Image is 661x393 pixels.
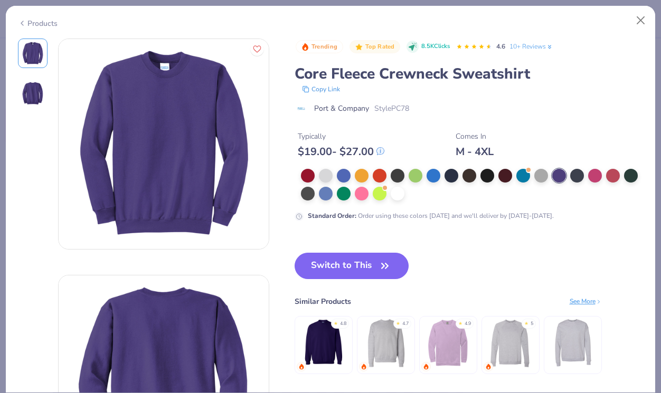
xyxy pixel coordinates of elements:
[396,320,400,324] div: ★
[296,40,343,54] button: Badge Button
[361,318,411,368] img: Hanes Unisex 7.8 Oz. Ecosmart 50/50 Crewneck Sweatshirt
[547,318,598,368] img: Bella + Canvas Unisex Drop Shoulder Fleece
[334,320,338,324] div: ★
[509,42,553,51] a: 10+ Reviews
[631,11,651,31] button: Close
[298,363,305,370] img: trending.gif
[485,318,535,368] img: Bella + Canvas Unisex Sponge Fleece Crewneck Sweatshirt
[456,39,492,55] div: 4.6 Stars
[421,42,450,51] span: 8.5K Clicks
[423,318,473,368] img: Comfort Colors Adult Crewneck Sweatshirt
[423,363,429,370] img: trending.gif
[361,363,367,370] img: trending.gif
[295,104,309,113] img: brand logo
[250,42,264,56] button: Like
[350,40,400,54] button: Badge Button
[524,320,528,324] div: ★
[355,43,363,51] img: Top Rated sort
[18,18,58,29] div: Products
[402,320,409,328] div: 4.7
[458,320,462,324] div: ★
[295,296,351,307] div: Similar Products
[295,64,644,84] div: Core Fleece Crewneck Sweatshirt
[298,145,384,158] div: $ 19.00 - $ 27.00
[365,44,395,50] span: Top Rated
[340,320,346,328] div: 4.8
[301,43,309,51] img: Trending sort
[374,103,409,114] span: Style PC78
[314,103,369,114] span: Port & Company
[456,131,494,142] div: Comes In
[531,320,533,328] div: 5
[308,212,356,220] strong: Standard Order :
[570,296,602,306] div: See More
[496,42,505,51] span: 4.6
[59,39,269,249] img: Front
[298,131,384,142] div: Typically
[456,145,494,158] div: M - 4XL
[298,318,348,368] img: Gildan Adult Heavy Blend Adult 8 Oz. 50/50 Fleece Crew
[20,81,45,106] img: Back
[311,44,337,50] span: Trending
[20,41,45,66] img: Front
[308,211,554,221] div: Order using these colors [DATE] and we'll deliver by [DATE]-[DATE].
[295,253,409,279] button: Switch to This
[485,363,492,370] img: trending.gif
[299,84,343,94] button: copy to clipboard
[465,320,471,328] div: 4.9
